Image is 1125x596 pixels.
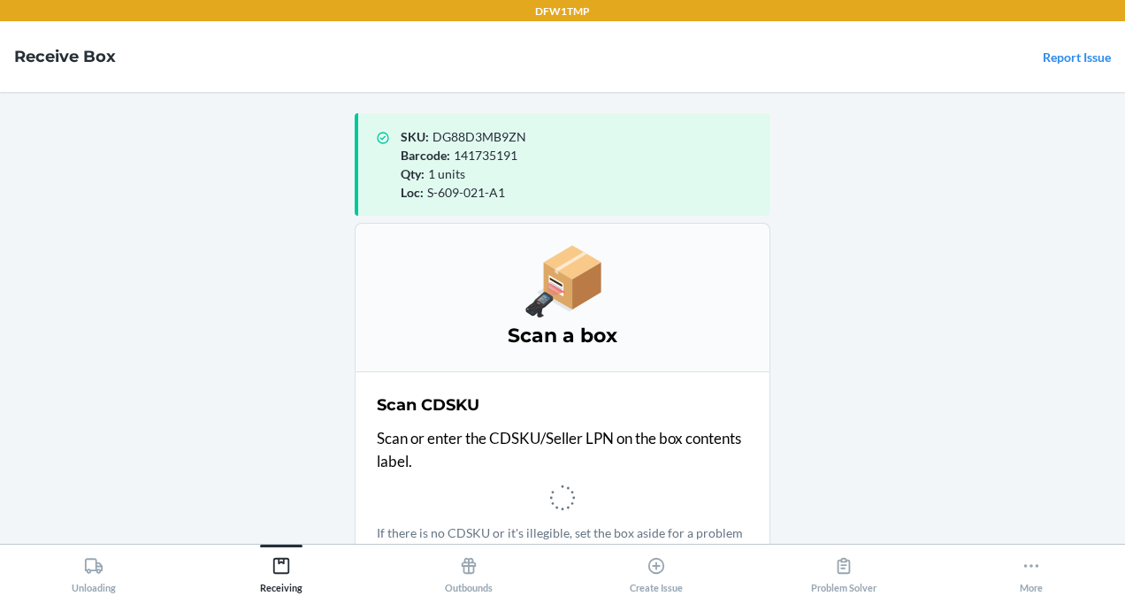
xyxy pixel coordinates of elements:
[535,4,590,19] p: DFW1TMP
[937,545,1125,593] button: More
[377,427,748,472] p: Scan or enter the CDSKU/Seller LPN on the box contents label.
[428,166,465,181] span: 1 units
[427,185,505,200] span: S-609-021-A1
[401,166,425,181] span: Qty :
[1020,549,1043,593] div: More
[260,549,302,593] div: Receiving
[445,549,493,593] div: Outbounds
[377,523,748,561] p: If there is no CDSKU or it's illegible, set the box aside for a problem solver.
[562,545,750,593] button: Create Issue
[401,129,429,144] span: SKU :
[14,45,116,68] h4: Receive Box
[454,148,517,163] span: 141735191
[377,322,748,350] h3: Scan a box
[401,185,424,200] span: Loc :
[750,545,937,593] button: Problem Solver
[72,549,116,593] div: Unloading
[432,129,526,144] span: DG88D3MB9ZN
[187,545,375,593] button: Receiving
[811,549,876,593] div: Problem Solver
[401,148,450,163] span: Barcode :
[377,394,479,416] h2: Scan CDSKU
[630,549,683,593] div: Create Issue
[1043,50,1111,65] a: Report Issue
[375,545,562,593] button: Outbounds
